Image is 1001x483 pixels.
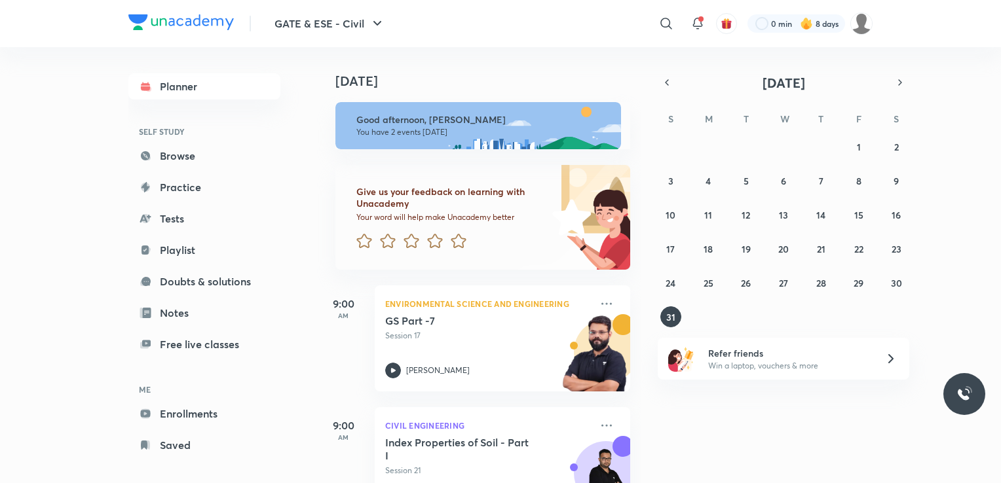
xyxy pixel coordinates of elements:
[708,360,869,372] p: Win a laptop, vouchers & more
[817,243,825,255] abbr: August 21, 2025
[857,141,861,153] abbr: August 1, 2025
[854,243,863,255] abbr: August 22, 2025
[128,331,280,357] a: Free live classes
[704,209,712,221] abbr: August 11, 2025
[891,277,902,289] abbr: August 30, 2025
[886,136,907,157] button: August 2, 2025
[744,175,749,187] abbr: August 5, 2025
[779,209,788,221] abbr: August 13, 2025
[666,209,675,221] abbr: August 10, 2025
[668,175,673,187] abbr: August 3, 2025
[781,175,786,187] abbr: August 6, 2025
[780,113,789,125] abbr: Wednesday
[886,272,907,293] button: August 30, 2025
[660,170,681,191] button: August 3, 2025
[385,418,591,433] p: Civil Engineering
[317,433,369,441] p: AM
[128,268,280,295] a: Doubts & solutions
[335,73,643,89] h4: [DATE]
[128,206,280,232] a: Tests
[810,204,831,225] button: August 14, 2025
[128,237,280,263] a: Playlist
[810,170,831,191] button: August 7, 2025
[810,272,831,293] button: August 28, 2025
[128,143,280,169] a: Browse
[660,272,681,293] button: August 24, 2025
[385,465,591,476] p: Session 21
[736,238,757,259] button: August 19, 2025
[666,243,675,255] abbr: August 17, 2025
[773,238,794,259] button: August 20, 2025
[668,113,673,125] abbr: Sunday
[736,272,757,293] button: August 26, 2025
[128,14,234,30] img: Company Logo
[660,238,681,259] button: August 17, 2025
[406,365,470,376] p: [PERSON_NAME]
[848,170,869,191] button: August 8, 2025
[356,186,548,209] h6: Give us your feedback on learning with Unacademy
[704,243,713,255] abbr: August 18, 2025
[800,17,813,30] img: streak
[508,165,630,270] img: feedback_image
[356,114,609,126] h6: Good afternoon, [PERSON_NAME]
[892,243,901,255] abbr: August 23, 2025
[894,113,899,125] abbr: Saturday
[894,141,899,153] abbr: August 2, 2025
[698,204,719,225] button: August 11, 2025
[856,175,861,187] abbr: August 8, 2025
[698,238,719,259] button: August 18, 2025
[128,120,280,143] h6: SELF STUDY
[848,136,869,157] button: August 1, 2025
[848,238,869,259] button: August 22, 2025
[666,277,675,289] abbr: August 24, 2025
[128,432,280,458] a: Saved
[742,209,750,221] abbr: August 12, 2025
[736,170,757,191] button: August 5, 2025
[850,12,873,35] img: Anjali kumari
[385,314,548,327] h5: GS Part -7
[894,175,899,187] abbr: August 9, 2025
[676,73,891,92] button: [DATE]
[668,346,694,372] img: referral
[317,418,369,433] h5: 9:00
[128,401,280,427] a: Enrollments
[773,204,794,225] button: August 13, 2025
[892,209,901,221] abbr: August 16, 2025
[819,175,823,187] abbr: August 7, 2025
[742,243,751,255] abbr: August 19, 2025
[854,209,863,221] abbr: August 15, 2025
[128,14,234,33] a: Company Logo
[848,204,869,225] button: August 15, 2025
[818,113,823,125] abbr: Thursday
[385,330,591,342] p: Session 17
[816,209,825,221] abbr: August 14, 2025
[773,170,794,191] button: August 6, 2025
[773,272,794,293] button: August 27, 2025
[558,314,630,404] img: unacademy
[385,296,591,312] p: Environmental Science and Engineering
[705,113,713,125] abbr: Monday
[128,73,280,99] a: Planner
[317,312,369,319] p: AM
[666,311,675,323] abbr: August 31, 2025
[267,10,393,37] button: GATE & ESE - Civil
[779,277,788,289] abbr: August 27, 2025
[335,102,621,149] img: afternoon
[741,277,751,289] abbr: August 26, 2025
[721,18,732,29] img: avatar
[716,13,737,34] button: avatar
[704,277,713,289] abbr: August 25, 2025
[660,306,681,327] button: August 31, 2025
[810,238,831,259] button: August 21, 2025
[128,174,280,200] a: Practice
[854,277,863,289] abbr: August 29, 2025
[708,346,869,360] h6: Refer friends
[698,272,719,293] button: August 25, 2025
[763,74,805,92] span: [DATE]
[886,170,907,191] button: August 9, 2025
[886,238,907,259] button: August 23, 2025
[128,378,280,401] h6: ME
[356,127,609,137] p: You have 2 events [DATE]
[744,113,749,125] abbr: Tuesday
[956,386,972,402] img: ttu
